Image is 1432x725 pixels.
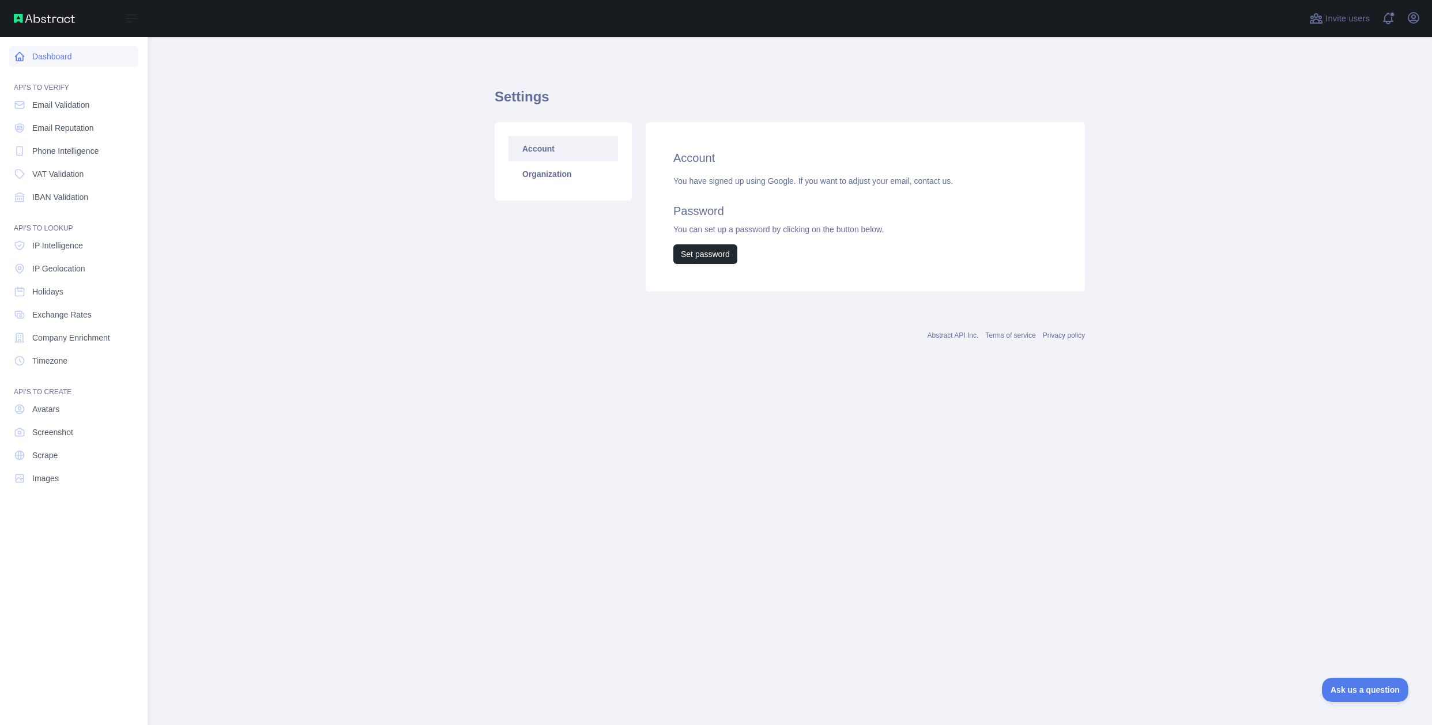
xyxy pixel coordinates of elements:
[1322,678,1409,702] iframe: Toggle Customer Support
[1043,331,1085,339] a: Privacy policy
[673,150,1057,166] h2: Account
[508,136,618,161] a: Account
[508,161,618,187] a: Organization
[9,445,138,466] a: Scrape
[14,14,75,23] img: Abstract API
[9,187,138,207] a: IBAN Validation
[9,281,138,302] a: Holidays
[32,286,63,297] span: Holidays
[32,403,59,415] span: Avatars
[32,473,59,484] span: Images
[9,46,138,67] a: Dashboard
[32,332,110,343] span: Company Enrichment
[9,422,138,443] a: Screenshot
[32,145,99,157] span: Phone Intelligence
[9,258,138,279] a: IP Geolocation
[9,210,138,233] div: API'S TO LOOKUP
[914,176,953,186] a: contact us.
[32,191,88,203] span: IBAN Validation
[9,327,138,348] a: Company Enrichment
[32,426,73,438] span: Screenshot
[9,69,138,92] div: API'S TO VERIFY
[32,309,92,320] span: Exchange Rates
[9,164,138,184] a: VAT Validation
[9,118,138,138] a: Email Reputation
[9,399,138,420] a: Avatars
[928,331,979,339] a: Abstract API Inc.
[32,122,94,134] span: Email Reputation
[1325,12,1370,25] span: Invite users
[673,203,1057,219] h2: Password
[9,304,138,325] a: Exchange Rates
[32,99,89,111] span: Email Validation
[9,350,138,371] a: Timezone
[673,175,1057,264] div: You have signed up using Google. If you want to adjust your email, You can set up a password by c...
[9,235,138,256] a: IP Intelligence
[985,331,1035,339] a: Terms of service
[32,355,67,367] span: Timezone
[9,95,138,115] a: Email Validation
[32,240,83,251] span: IP Intelligence
[495,88,1085,115] h1: Settings
[9,373,138,397] div: API'S TO CREATE
[9,141,138,161] a: Phone Intelligence
[9,468,138,489] a: Images
[32,450,58,461] span: Scrape
[32,263,85,274] span: IP Geolocation
[673,244,737,264] button: Set password
[1307,9,1372,28] button: Invite users
[32,168,84,180] span: VAT Validation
